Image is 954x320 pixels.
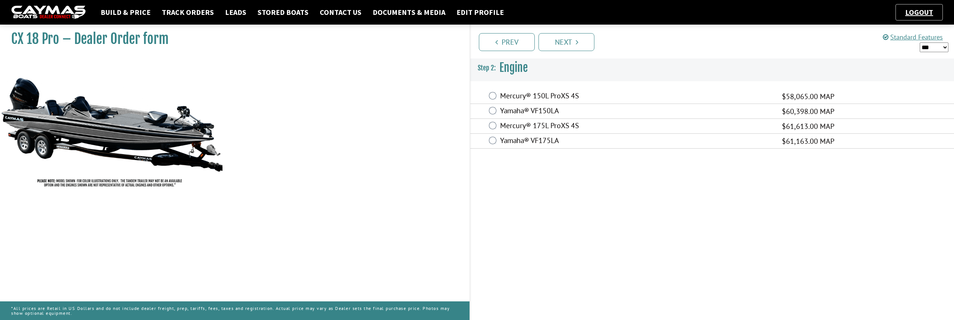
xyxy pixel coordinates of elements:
img: caymas-dealer-connect-2ed40d3bc7270c1d8d7ffb4b79bf05adc795679939227970def78ec6f6c03838.gif [11,6,86,19]
a: Next [538,33,594,51]
h1: CX 18 Pro – Dealer Order form [11,31,451,47]
a: Logout [901,7,937,17]
a: Build & Price [97,7,154,17]
a: Documents & Media [369,7,449,17]
label: Yamaha® VF150LA [500,106,773,117]
span: $61,613.00 MAP [782,121,834,132]
label: Yamaha® VF175LA [500,136,773,147]
span: $61,163.00 MAP [782,136,834,147]
label: Mercury® 175L ProXS 4S [500,121,773,132]
a: Prev [479,33,535,51]
p: *All prices are Retail in US Dollars and do not include dealer freight, prep, tariffs, fees, taxe... [11,302,458,319]
a: Edit Profile [453,7,508,17]
label: Mercury® 150L ProXS 4S [500,91,773,102]
ul: Pagination [477,32,954,51]
a: Standard Features [883,33,943,41]
a: Contact Us [316,7,365,17]
a: Track Orders [158,7,218,17]
a: Leads [221,7,250,17]
h3: Engine [470,54,954,82]
span: $60,398.00 MAP [782,106,834,117]
span: $58,065.00 MAP [782,91,834,102]
a: Stored Boats [254,7,312,17]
